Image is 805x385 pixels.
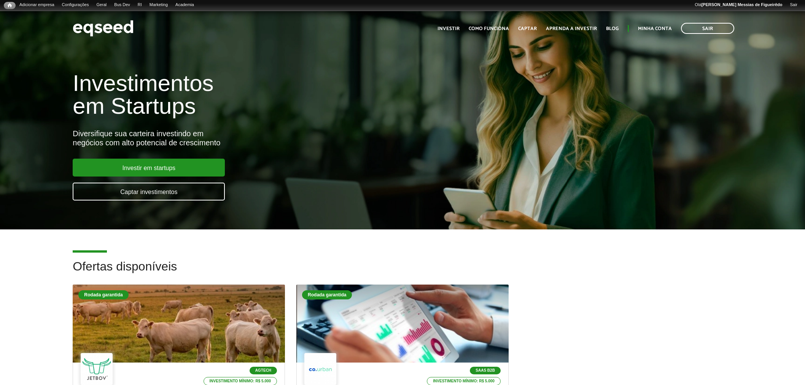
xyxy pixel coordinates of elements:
[73,129,464,147] div: Diversifique sua carteira investindo em negócios com alto potencial de crescimento
[73,72,464,118] h1: Investimentos em Startups
[470,367,501,374] p: SaaS B2B
[134,2,146,8] a: RI
[437,26,460,31] a: Investir
[172,2,198,8] a: Academia
[16,2,58,8] a: Adicionar empresa
[146,2,172,8] a: Marketing
[250,367,277,374] p: Agtech
[518,26,537,31] a: Captar
[546,26,597,31] a: Aprenda a investir
[78,290,128,299] div: Rodada garantida
[606,26,619,31] a: Blog
[8,3,12,8] span: Início
[701,2,782,7] strong: [PERSON_NAME] Messias de Figueirêdo
[691,2,786,8] a: Olá[PERSON_NAME] Messias de Figueirêdo
[302,290,352,299] div: Rodada garantida
[110,2,134,8] a: Bus Dev
[92,2,110,8] a: Geral
[73,159,225,177] a: Investir em startups
[58,2,93,8] a: Configurações
[73,183,225,200] a: Captar investimentos
[73,18,134,38] img: EqSeed
[73,260,732,285] h2: Ofertas disponíveis
[638,26,672,31] a: Minha conta
[786,2,801,8] a: Sair
[681,23,734,34] a: Sair
[4,2,16,9] a: Início
[469,26,509,31] a: Como funciona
